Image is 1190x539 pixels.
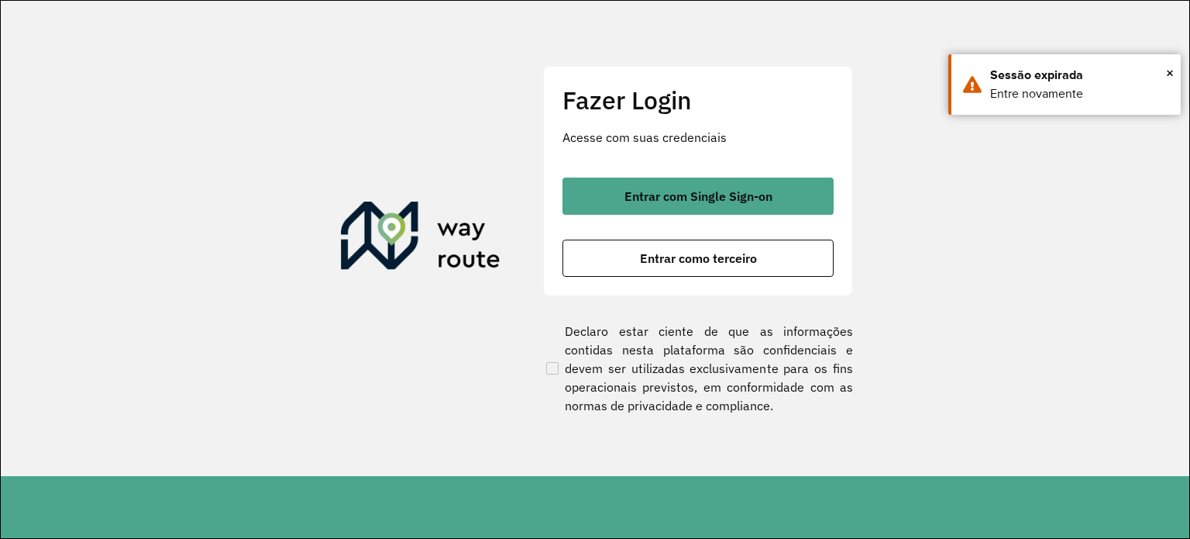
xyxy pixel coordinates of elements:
span: Entrar como terceiro [640,252,757,264]
button: Close [1166,61,1174,85]
button: button [562,178,834,215]
div: Sessão expirada [990,66,1169,85]
h2: Fazer Login [562,85,834,115]
button: button [562,240,834,277]
p: Acesse com suas credenciais [562,128,834,147]
span: Entrar com Single Sign-on [624,190,772,202]
div: Entre novamente [990,85,1169,103]
label: Declaro estar ciente de que as informações contidas nesta plataforma são confidenciais e devem se... [543,322,853,415]
span: × [1166,61,1174,85]
img: Roteirizador AmbevTech [341,202,500,276]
